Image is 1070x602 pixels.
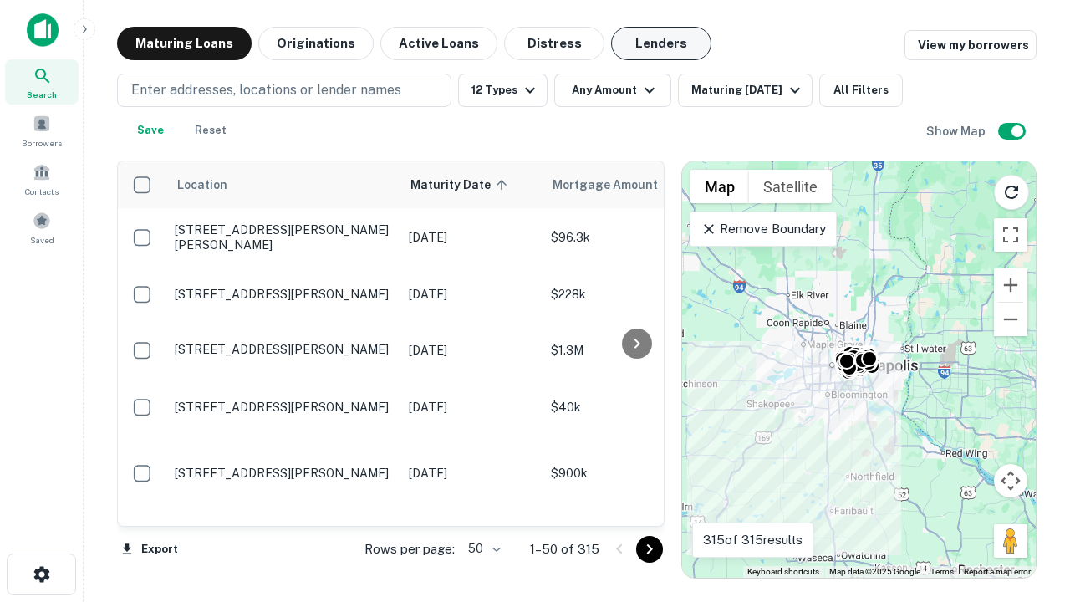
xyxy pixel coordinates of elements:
button: Reset [184,114,237,147]
p: $96.3k [551,228,718,247]
a: Saved [5,205,79,250]
p: $40k [551,398,718,416]
iframe: Chat Widget [986,415,1070,495]
button: Toggle fullscreen view [994,218,1027,252]
button: Zoom out [994,303,1027,336]
p: $900k [551,464,718,482]
button: Keyboard shortcuts [747,566,819,578]
button: Enter addresses, locations or lender names [117,74,451,107]
button: Save your search to get updates of matches that match your search criteria. [124,114,177,147]
p: Remove Boundary [701,219,825,239]
a: Terms (opens in new tab) [930,567,954,576]
button: Reload search area [994,175,1029,210]
p: Rows per page: [364,539,455,559]
button: Show satellite imagery [749,170,832,203]
p: [STREET_ADDRESS][PERSON_NAME] [175,400,392,415]
button: 12 Types [458,74,548,107]
button: Show street map [690,170,749,203]
span: Map data ©2025 Google [829,567,920,576]
span: Maturity Date [410,175,512,195]
div: 50 [461,537,503,561]
button: Lenders [611,27,711,60]
p: [DATE] [409,464,534,482]
button: Zoom in [994,268,1027,302]
span: Location [176,175,227,195]
h6: Show Map [926,122,988,140]
span: Saved [30,233,54,247]
p: [STREET_ADDRESS][PERSON_NAME][PERSON_NAME] [175,222,392,253]
div: 0 0 [682,161,1036,578]
th: Mortgage Amount [543,161,726,208]
button: Active Loans [380,27,497,60]
p: $1.3M [551,341,718,360]
a: Borrowers [5,108,79,153]
span: Borrowers [22,136,62,150]
button: All Filters [819,74,903,107]
a: View my borrowers [904,30,1037,60]
a: Report a map error [964,567,1031,576]
p: $228k [551,285,718,304]
p: [DATE] [409,398,534,416]
p: [DATE] [409,285,534,304]
p: [DATE] [409,341,534,360]
a: Contacts [5,156,79,202]
p: 315 of 315 results [703,530,802,550]
button: Maturing Loans [117,27,252,60]
span: Mortgage Amount [553,175,680,195]
button: Distress [504,27,604,60]
th: Location [166,161,400,208]
p: 1–50 of 315 [530,539,599,559]
a: Open this area in Google Maps (opens a new window) [686,556,741,578]
button: Drag Pegman onto the map to open Street View [994,524,1027,558]
button: Originations [258,27,374,60]
span: Contacts [25,185,59,198]
p: [STREET_ADDRESS][PERSON_NAME] [175,287,392,302]
a: Search [5,59,79,105]
img: capitalize-icon.png [27,13,59,47]
th: Maturity Date [400,161,543,208]
p: [STREET_ADDRESS][PERSON_NAME] [175,342,392,357]
button: Maturing [DATE] [678,74,813,107]
p: [DATE] [409,228,534,247]
p: [STREET_ADDRESS][PERSON_NAME] [175,466,392,481]
div: Maturing [DATE] [691,80,805,100]
button: Any Amount [554,74,671,107]
img: Google [686,556,741,578]
button: Go to next page [636,536,663,563]
button: Export [117,537,182,562]
span: Search [27,88,57,101]
p: Enter addresses, locations or lender names [131,80,401,100]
